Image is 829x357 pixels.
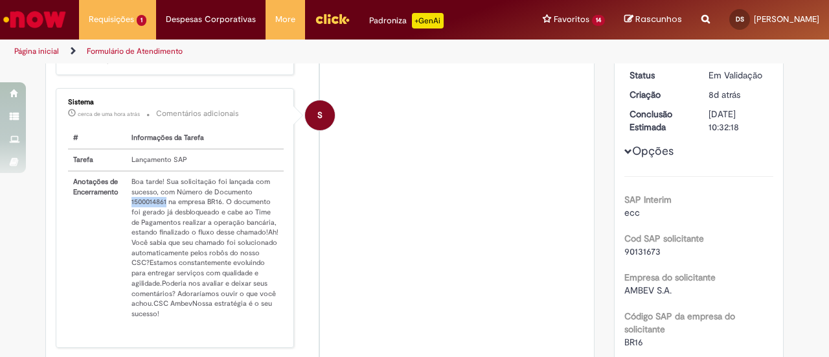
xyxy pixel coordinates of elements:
th: Anotações de Encerramento [68,171,126,325]
span: 1 [137,15,146,26]
b: Código SAP da empresa do solicitante [624,310,735,335]
div: Em Validação [709,69,769,82]
img: click_logo_yellow_360x200.png [315,9,350,29]
span: 90131673 [624,246,661,257]
span: Requisições [89,13,134,26]
b: SAP Interim [624,194,672,205]
span: [PERSON_NAME] [754,14,819,25]
span: S [317,100,323,131]
div: Padroniza [369,13,444,29]
th: # [68,128,126,149]
dt: Conclusão Estimada [620,108,699,133]
span: 8d atrás [709,89,740,100]
span: ecc [624,207,640,218]
time: 28/08/2025 14:03:15 [78,110,140,118]
div: System [305,100,335,130]
span: Despesas Corporativas [166,13,256,26]
a: Formulário de Atendimento [87,46,183,56]
span: cerca de uma hora atrás [78,110,140,118]
dt: Status [620,69,699,82]
span: More [275,13,295,26]
span: AMBEV S.A. [624,284,672,296]
span: Favoritos [554,13,589,26]
span: 14 [592,15,605,26]
span: DS [736,15,744,23]
a: Página inicial [14,46,59,56]
div: 21/08/2025 08:29:35 [709,88,769,101]
div: [DATE] 10:32:18 [709,108,769,133]
p: +GenAi [412,13,444,29]
td: Boa tarde! Sua solicitação foi lançada com sucesso, com Número de Documento 1500014861 na empresa... [126,171,284,325]
b: Cod SAP solicitante [624,233,704,244]
th: Tarefa [68,149,126,171]
a: Rascunhos [624,14,682,26]
td: Lançamento SAP [126,149,284,171]
dt: Criação [620,88,699,101]
b: Empresa do solicitante [624,271,716,283]
div: Sistema [68,98,284,106]
span: Rascunhos [635,13,682,25]
ul: Trilhas de página [10,40,543,63]
time: 21/08/2025 08:29:35 [709,89,740,100]
th: Informações da Tarefa [126,128,284,149]
img: ServiceNow [1,6,68,32]
small: Comentários adicionais [156,108,239,119]
span: BR16 [624,336,643,348]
